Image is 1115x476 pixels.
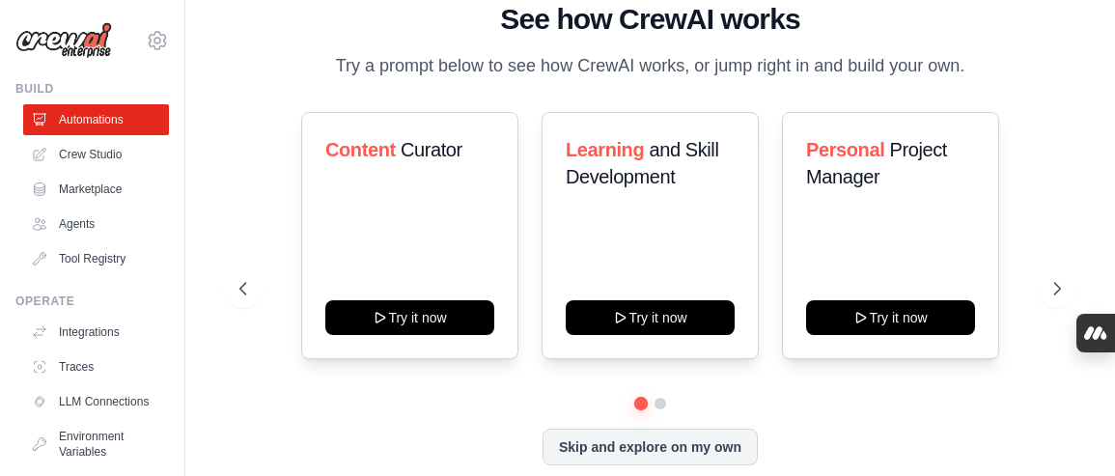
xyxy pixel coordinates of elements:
a: LLM Connections [23,386,169,417]
button: Skip and explore on my own [543,429,758,465]
span: and Skill Development [566,139,718,187]
button: Try it now [325,300,494,335]
img: Logo [15,22,112,59]
a: Tool Registry [23,243,169,274]
h1: See how CrewAI works [239,2,1061,37]
div: Operate [15,294,169,309]
span: Personal [806,139,884,160]
span: Content [325,139,396,160]
span: Learning [566,139,644,160]
p: Try a prompt below to see how CrewAI works, or jump right in and build your own. [326,52,975,80]
a: Environment Variables [23,421,169,467]
a: Marketplace [23,174,169,205]
a: Traces [23,351,169,382]
a: Integrations [23,317,169,348]
a: Crew Studio [23,139,169,170]
div: Build [15,81,169,97]
span: Curator [401,139,462,160]
button: Try it now [806,300,975,335]
span: Project Manager [806,139,947,187]
iframe: Chat Widget [1018,383,1115,476]
a: Agents [23,209,169,239]
a: Automations [23,104,169,135]
button: Try it now [566,300,735,335]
